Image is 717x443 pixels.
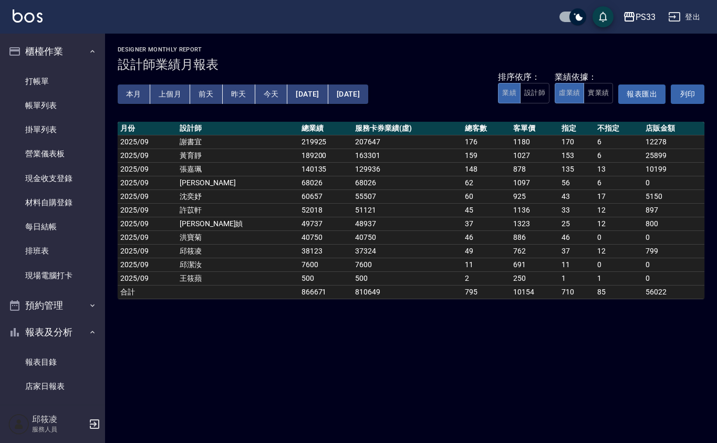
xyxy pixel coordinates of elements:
th: 設計師 [177,122,299,135]
td: 33 [559,203,594,217]
a: 互助日報表 [4,398,101,423]
td: 878 [511,162,559,176]
td: 140135 [299,162,353,176]
a: 每日結帳 [4,215,101,239]
button: 列印 [671,85,704,104]
td: 148 [462,162,511,176]
td: 2025/09 [118,162,177,176]
td: 886 [511,230,559,244]
td: 500 [352,271,462,285]
td: 王筱蘋 [177,271,299,285]
td: 1136 [511,203,559,217]
td: 46 [559,230,594,244]
button: 實業績 [584,83,613,103]
td: 68026 [299,176,353,189]
td: 45 [462,203,511,217]
td: 163301 [352,149,462,162]
a: 打帳單 [4,69,101,93]
td: 邱筱凌 [177,244,299,258]
th: 指定 [559,122,594,135]
td: 2025/09 [118,203,177,217]
td: 沈奕妤 [177,189,299,203]
button: 業績 [498,83,521,103]
td: 0 [643,176,704,189]
td: 12 [595,244,643,258]
img: Person [8,414,29,435]
td: 51121 [352,203,462,217]
a: 材料自購登錄 [4,191,101,215]
th: 月份 [118,122,177,135]
td: 10199 [643,162,704,176]
td: 洪寶菊 [177,230,299,244]
td: 2025/09 [118,135,177,149]
td: 40750 [299,230,353,244]
th: 不指定 [595,122,643,135]
td: 56 [559,176,594,189]
td: 1027 [511,149,559,162]
td: 0 [595,258,643,271]
a: 現場電腦打卡 [4,263,101,288]
td: 25899 [643,149,704,162]
td: 710 [559,285,594,299]
td: 12 [595,203,643,217]
button: 預約管理 [4,292,101,319]
td: 62 [462,176,511,189]
h5: 邱筱凌 [32,414,86,425]
td: 60 [462,189,511,203]
th: 客單價 [511,122,559,135]
td: 7600 [352,258,462,271]
div: 業績依據： [555,72,613,83]
td: 黃育靜 [177,149,299,162]
td: 46 [462,230,511,244]
td: 0 [595,230,643,244]
button: 虛業績 [555,83,584,103]
td: 2025/09 [118,230,177,244]
td: 0 [643,271,704,285]
td: 37 [462,217,511,230]
td: 12 [595,217,643,230]
td: 2025/09 [118,176,177,189]
h2: Designer Monthly Report [118,46,704,53]
td: 7600 [299,258,353,271]
td: 合計 [118,285,177,299]
td: 170 [559,135,594,149]
td: 48937 [352,217,462,230]
button: 報表及分析 [4,319,101,346]
div: 排序依序： [498,72,549,83]
img: Logo [13,9,43,23]
td: 許苡軒 [177,203,299,217]
td: 11 [559,258,594,271]
td: 13 [595,162,643,176]
td: 176 [462,135,511,149]
td: 37 [559,244,594,258]
td: 153 [559,149,594,162]
td: 17 [595,189,643,203]
td: 52018 [299,203,353,217]
button: 設計師 [520,83,549,103]
td: 691 [511,258,559,271]
button: [DATE] [328,85,368,104]
td: 2025/09 [118,244,177,258]
td: [PERSON_NAME]媜 [177,217,299,230]
td: 55507 [352,189,462,203]
td: 129936 [352,162,462,176]
td: 56022 [643,285,704,299]
td: 135 [559,162,594,176]
td: 1 [595,271,643,285]
a: 掛單列表 [4,118,101,142]
button: 櫃檯作業 [4,38,101,65]
td: 2025/09 [118,217,177,230]
button: save [593,6,614,27]
td: 49737 [299,217,353,230]
td: 6 [595,149,643,162]
td: 219925 [299,135,353,149]
td: 1097 [511,176,559,189]
div: PS33 [636,10,656,24]
table: a dense table [118,122,704,299]
td: 6 [595,135,643,149]
td: 1323 [511,217,559,230]
th: 總業績 [299,122,353,135]
button: PS33 [619,6,660,28]
td: 0 [643,258,704,271]
td: 2025/09 [118,258,177,271]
